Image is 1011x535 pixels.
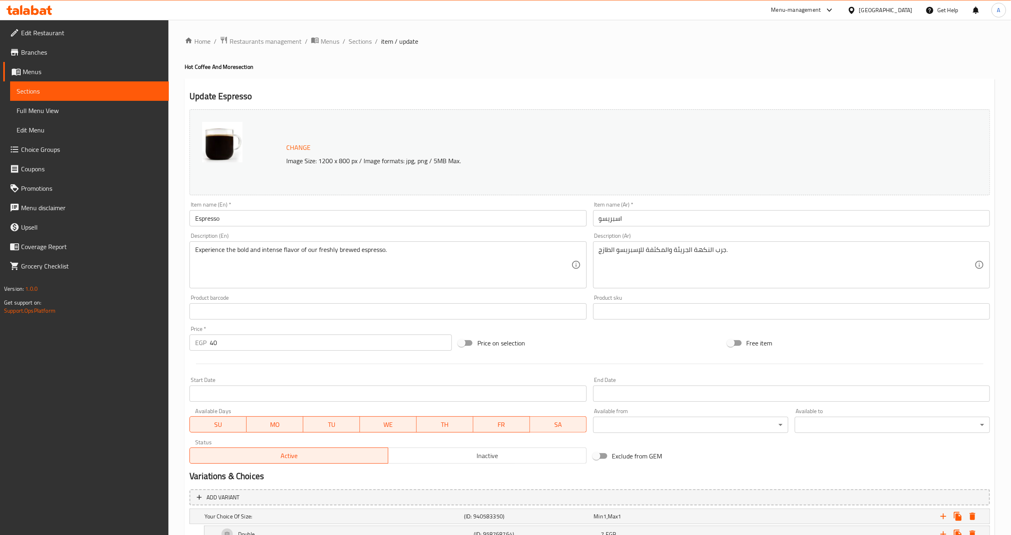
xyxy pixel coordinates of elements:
button: Clone choice group [951,509,965,524]
span: Active [193,450,385,462]
span: Coupons [21,164,162,174]
button: MO [247,416,303,433]
span: Inactive [392,450,583,462]
input: Enter name En [189,210,586,226]
div: Expand [190,509,990,524]
textarea: جرب النكهة الجريئة والمكثفة للإسبريسو الطازج. [599,246,975,284]
div: ​ [593,417,788,433]
img: Espresso638127376808880212.jpg [202,122,243,162]
span: Full Menu View [17,106,162,115]
span: 1.0.0 [25,283,38,294]
span: 1 [618,511,621,522]
a: Promotions [3,179,169,198]
span: Get support on: [4,297,41,308]
div: ​ [795,417,990,433]
a: Menus [311,36,339,47]
span: Free item [747,338,773,348]
h2: Update Espresso [189,90,990,102]
span: Upsell [21,222,162,232]
span: Promotions [21,183,162,193]
span: Coverage Report [21,242,162,252]
a: Grocery Checklist [3,256,169,276]
span: WE [363,419,413,431]
span: MO [250,419,300,431]
span: Restaurants management [230,36,302,46]
span: TH [420,419,470,431]
p: EGP [195,338,206,347]
button: FR [473,416,530,433]
div: [GEOGRAPHIC_DATA] [859,6,913,15]
h5: (ID: 940583350) [464,512,590,520]
h5: Your Choice Of Size: [204,512,461,520]
button: Add new choice group [936,509,951,524]
span: Edit Restaurant [21,28,162,38]
a: Support.OpsPlatform [4,305,55,316]
a: Sections [10,81,169,101]
span: Sections [17,86,162,96]
li: / [343,36,345,46]
span: Edit Menu [17,125,162,135]
button: TH [417,416,473,433]
input: Please enter price [210,335,452,351]
span: Price on selection [477,338,525,348]
h2: Variations & Choices [189,470,990,482]
button: Add variant [189,489,990,506]
span: Max [608,511,618,522]
a: Sections [349,36,372,46]
button: Active [189,448,388,464]
span: Menu disclaimer [21,203,162,213]
a: Full Menu View [10,101,169,120]
button: SA [530,416,587,433]
span: Version: [4,283,24,294]
span: Add variant [206,492,239,503]
span: Menus [23,67,162,77]
p: Image Size: 1200 x 800 px / Image formats: jpg, png / 5MB Max. [283,156,864,166]
a: Edit Menu [10,120,169,140]
nav: breadcrumb [185,36,995,47]
a: Home [185,36,211,46]
span: Choice Groups [21,145,162,154]
span: SU [193,419,243,431]
a: Upsell [3,217,169,237]
a: Coupons [3,159,169,179]
span: FR [477,419,527,431]
button: TU [303,416,360,433]
a: Choice Groups [3,140,169,159]
span: Menus [321,36,339,46]
input: Enter name Ar [593,210,990,226]
a: Menus [3,62,169,81]
button: Delete Your Choice Of Size: [965,509,980,524]
div: , [594,512,720,520]
button: SU [189,416,247,433]
input: Please enter product sku [593,303,990,320]
h4: Hot Coffee And More section [185,63,995,71]
span: Branches [21,47,162,57]
div: Menu-management [771,5,821,15]
input: Please enter product barcode [189,303,586,320]
a: Branches [3,43,169,62]
li: / [305,36,308,46]
li: / [375,36,378,46]
a: Restaurants management [220,36,302,47]
textarea: Experience the bold and intense flavor of our freshly brewed espresso. [195,246,571,284]
span: Min [594,511,603,522]
button: WE [360,416,417,433]
span: SA [533,419,583,431]
a: Edit Restaurant [3,23,169,43]
button: Inactive [388,448,587,464]
span: item / update [381,36,418,46]
a: Menu disclaimer [3,198,169,217]
a: Coverage Report [3,237,169,256]
span: Grocery Checklist [21,261,162,271]
span: 1 [603,511,607,522]
span: Exclude from GEM [612,451,662,461]
button: Change [283,139,314,156]
span: A [997,6,1000,15]
span: Change [286,142,311,153]
li: / [214,36,217,46]
span: TU [306,419,357,431]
